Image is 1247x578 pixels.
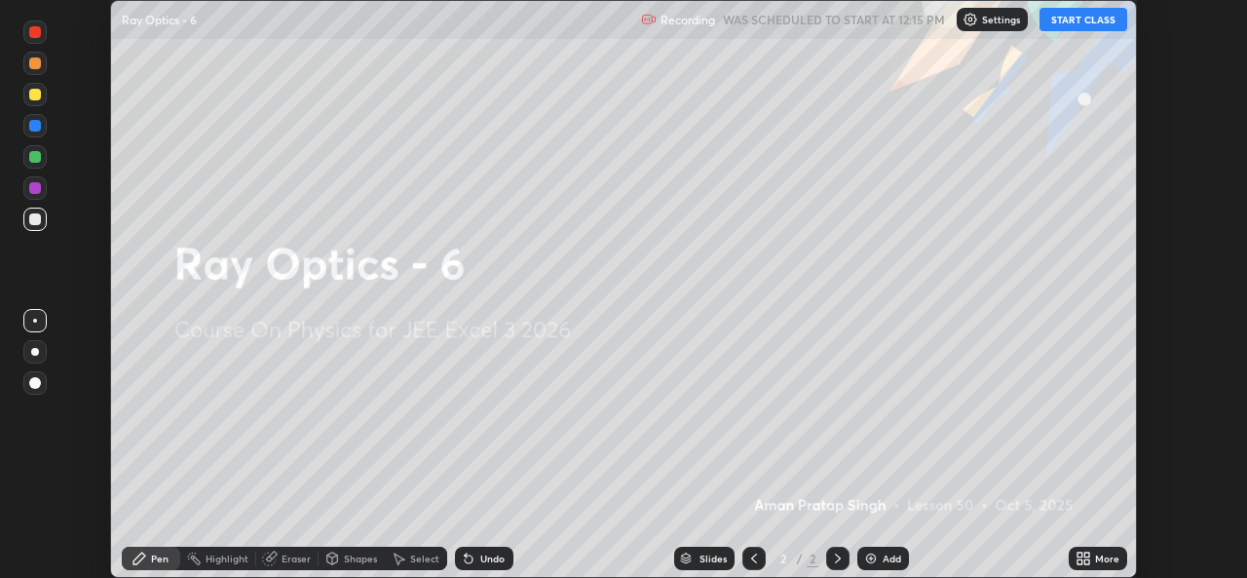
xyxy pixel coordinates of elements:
div: 2 [774,553,793,564]
div: Pen [151,554,169,563]
div: Undo [480,554,505,563]
p: Ray Optics - 6 [122,12,197,27]
img: class-settings-icons [963,12,978,27]
div: Shapes [344,554,377,563]
img: add-slide-button [863,551,879,566]
div: 2 [807,550,818,567]
p: Settings [982,15,1020,24]
div: / [797,553,803,564]
div: Select [410,554,439,563]
p: Recording [661,13,715,27]
div: More [1095,554,1119,563]
div: Slides [699,554,727,563]
div: Add [883,554,901,563]
div: Eraser [282,554,311,563]
div: Highlight [206,554,248,563]
h5: WAS SCHEDULED TO START AT 12:15 PM [723,11,945,28]
button: START CLASS [1039,8,1127,31]
img: recording.375f2c34.svg [641,12,657,27]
